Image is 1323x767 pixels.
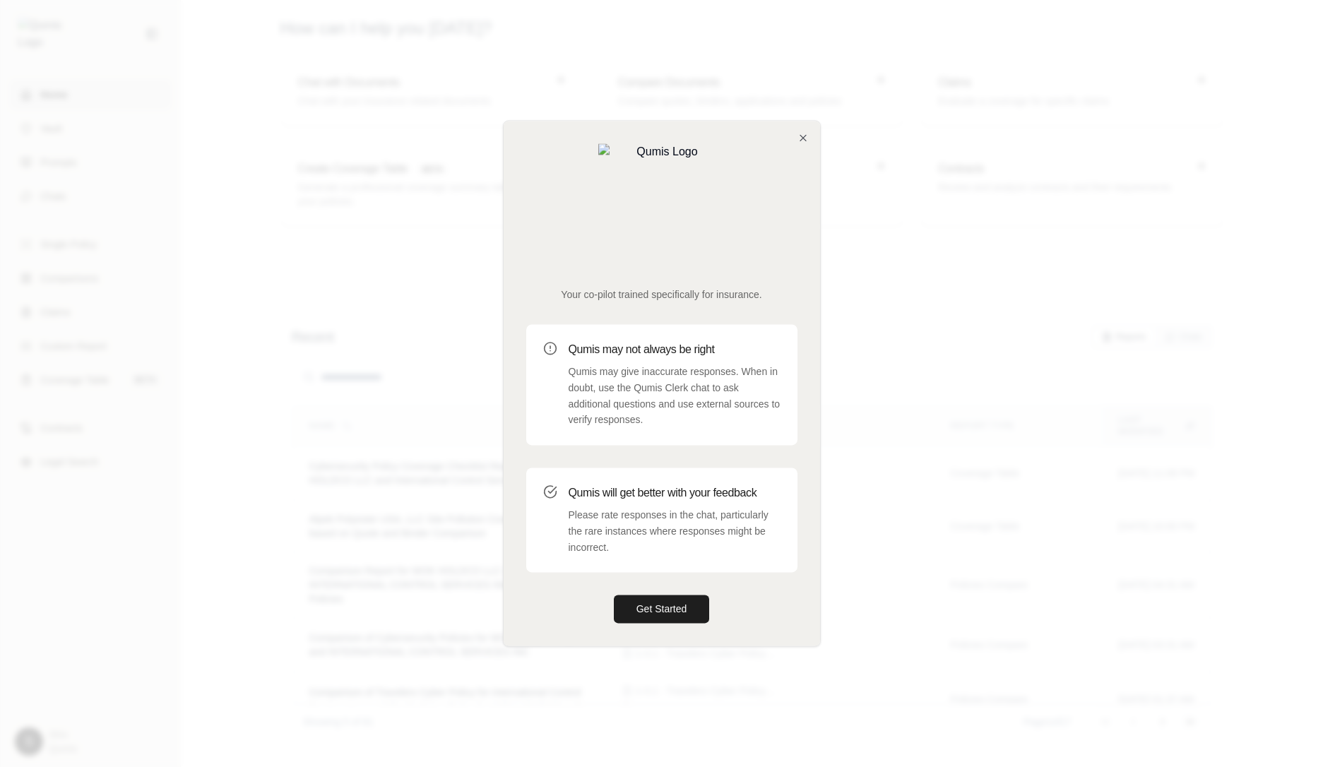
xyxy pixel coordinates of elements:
h3: Qumis may not always be right [569,341,781,358]
p: Please rate responses in the chat, particularly the rare instances where responses might be incor... [569,507,781,555]
p: Qumis may give inaccurate responses. When in doubt, use the Qumis Clerk chat to ask additional qu... [569,364,781,428]
h3: Qumis will get better with your feedback [569,484,781,501]
button: Get Started [614,595,710,624]
p: Your co-pilot trained specifically for insurance. [526,287,797,302]
img: Qumis Logo [598,143,725,270]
